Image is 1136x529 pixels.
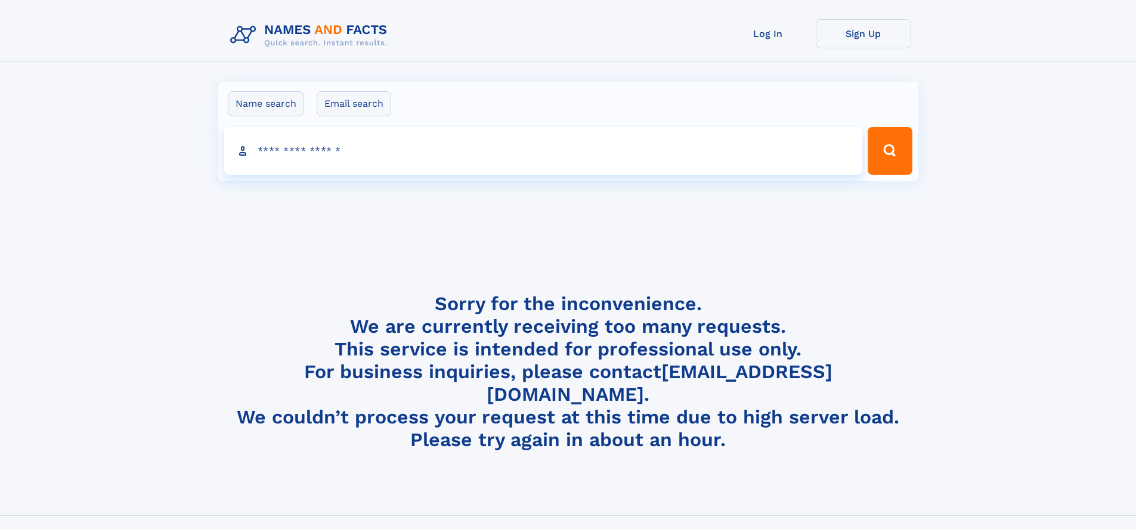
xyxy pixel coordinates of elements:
[317,91,391,116] label: Email search
[224,127,863,175] input: search input
[816,19,911,48] a: Sign Up
[228,91,304,116] label: Name search
[868,127,912,175] button: Search Button
[487,360,832,406] a: [EMAIL_ADDRESS][DOMAIN_NAME]
[225,19,397,51] img: Logo Names and Facts
[720,19,816,48] a: Log In
[225,292,911,451] h4: Sorry for the inconvenience. We are currently receiving too many requests. This service is intend...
